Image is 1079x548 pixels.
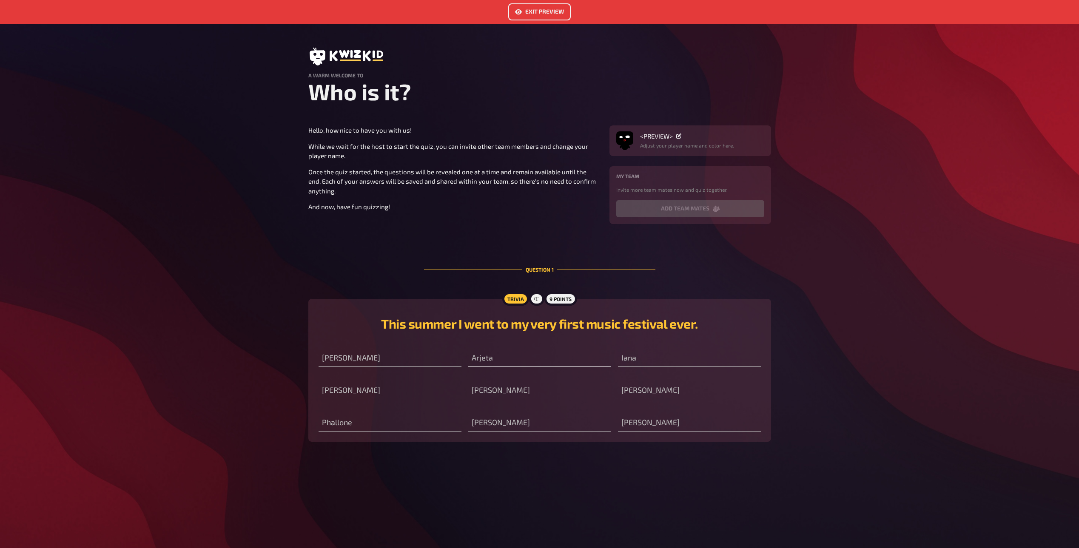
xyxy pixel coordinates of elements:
[319,415,461,432] input: Phallone
[308,142,599,161] p: While we wait for the host to start the quiz, you can invite other team members and change your p...
[508,3,571,20] button: Exit Preview
[508,9,571,17] a: Exit Preview
[616,173,764,179] h4: My team
[468,415,611,432] input: Quentin
[468,350,611,367] input: Arjeta
[618,382,761,399] input: Laurence
[319,382,461,399] input: Imelda
[308,202,599,212] p: And now, have fun quizzing!
[618,350,761,367] input: Iana
[616,186,764,193] p: Invite more team mates now and quiz together.
[308,125,599,135] p: Hello, how nice to have you with us!
[319,350,461,367] input: Alison
[616,200,764,217] button: add team mates
[308,72,771,78] h4: A warm welcome to
[308,167,599,196] p: Once the quiz started, the questions will be revealed one at a time and remain available until th...
[319,316,761,331] h2: This summer I went to my very first music festival ever.
[308,78,771,105] h1: Who is it?
[618,415,761,432] input: Rhea
[616,132,633,149] button: Avatar
[544,292,577,306] div: 9 points
[640,132,673,140] span: <PREVIEW>
[502,292,529,306] div: Trivia
[468,382,611,399] input: Jacques
[424,245,655,294] div: Question 1
[640,142,734,149] p: Adjust your player name and color here.
[616,130,633,147] img: Avatar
